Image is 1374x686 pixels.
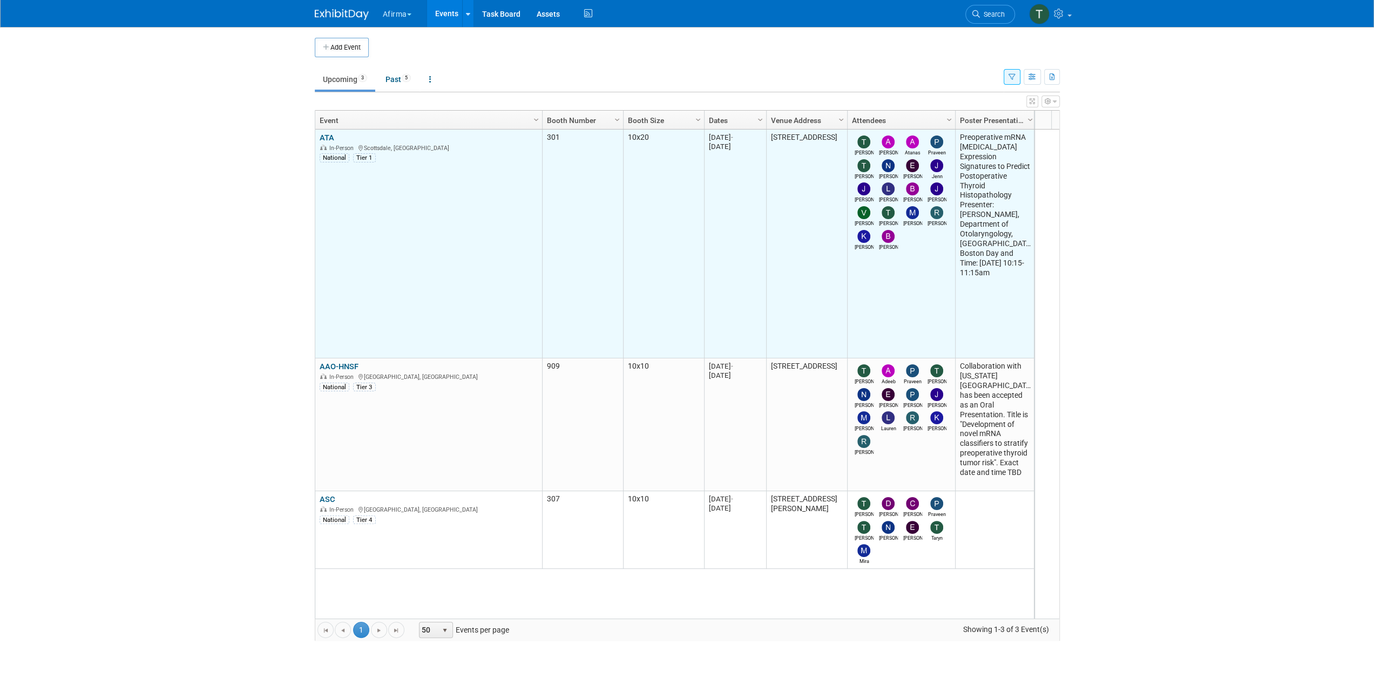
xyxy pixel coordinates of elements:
[611,111,623,127] a: Column Settings
[882,182,895,195] img: Laura Kirkpatrick
[320,372,537,381] div: [GEOGRAPHIC_DATA], [GEOGRAPHIC_DATA]
[320,373,327,379] img: In-Person Event
[329,506,357,513] span: In-Person
[852,111,948,130] a: Attendees
[855,148,874,157] div: Taylor Sebesta
[857,230,870,243] img: Keirsten Davis
[855,448,874,456] div: Rhonda Eickhoff
[339,626,347,635] span: Go to the previous page
[353,622,369,638] span: 1
[928,424,946,432] div: Keirsten Davis
[709,111,759,130] a: Dates
[837,116,845,124] span: Column Settings
[320,153,349,162] div: National
[532,116,540,124] span: Column Settings
[928,172,946,180] div: Jenn Newman
[882,159,895,172] img: Nancy Hui
[906,206,919,219] img: Mohammed Alshalalfa
[882,230,895,243] img: Brandon Fair
[857,159,870,172] img: Tim Amos
[766,130,847,358] td: [STREET_ADDRESS]
[419,622,438,637] span: 50
[955,130,1036,358] td: Preoperative mRNA [MEDICAL_DATA] Expression Signatures to Predict Postoperative Thyroid Histopath...
[930,135,943,148] img: Praveen Kaushik
[855,424,874,432] div: Michelle Keilitz
[906,135,919,148] img: Atanas Kaykov
[965,5,1015,24] a: Search
[857,388,870,401] img: Nancy Hui
[731,495,733,503] span: -
[903,172,922,180] div: Emma Mitchell
[855,510,874,518] div: Taylor Sebesta
[709,142,761,151] div: [DATE]
[320,143,537,152] div: Scottsdale, [GEOGRAPHIC_DATA]
[692,111,704,127] a: Column Settings
[613,116,621,124] span: Column Settings
[960,111,1029,130] a: Poster Presentation #2
[771,111,840,130] a: Venue Address
[882,388,895,401] img: Emma Mitchell
[882,206,895,219] img: Taylor Cavazos
[1024,111,1036,127] a: Column Settings
[879,377,898,385] div: Adeeb Ansari
[953,622,1059,637] span: Showing 1-3 of 3 Event(s)
[928,401,946,409] div: Joshua Klopper
[542,358,623,491] td: 909
[857,544,870,557] img: Mira Couch
[709,362,761,371] div: [DATE]
[855,534,874,542] div: Tim Amos
[329,373,357,381] span: In-Person
[835,111,847,127] a: Column Settings
[855,557,874,565] div: Mira Couch
[623,491,704,569] td: 10x10
[882,135,895,148] img: Amy Emerson
[709,504,761,513] div: [DATE]
[930,411,943,424] img: Keirsten Davis
[903,377,922,385] div: Praveen Kaushik
[623,358,704,491] td: 10x10
[882,497,895,510] img: Drew Smalley
[1029,4,1050,24] img: Taylor Sebesta
[930,388,943,401] img: Joshua Klopper
[906,497,919,510] img: Corey Geurink
[315,9,369,20] img: ExhibitDay
[928,510,946,518] div: Praveen Kaushik
[320,362,358,371] a: AAO-HNSF
[766,491,847,569] td: [STREET_ADDRESS][PERSON_NAME]
[353,515,376,524] div: Tier 4
[320,133,334,142] a: ATA
[930,497,943,510] img: Praveen Kaushik
[441,626,449,635] span: select
[855,219,874,227] div: Vanessa Weber
[882,364,895,377] img: Adeeb Ansari
[903,401,922,409] div: Patrick Curren
[547,111,616,130] a: Booth Number
[731,362,733,370] span: -
[943,111,955,127] a: Column Settings
[320,515,349,524] div: National
[388,622,404,638] a: Go to the last page
[756,116,764,124] span: Column Settings
[855,172,874,180] div: Tim Amos
[317,622,334,638] a: Go to the first page
[906,182,919,195] img: Brent Vetter
[320,494,335,504] a: ASC
[405,622,520,638] span: Events per page
[335,622,351,638] a: Go to the previous page
[903,195,922,203] div: Brent Vetter
[353,383,376,391] div: Tier 3
[903,534,922,542] div: Emma Mitchell
[530,111,542,127] a: Column Settings
[392,626,401,635] span: Go to the last page
[879,401,898,409] div: Emma Mitchell
[930,159,943,172] img: Jenn Newman
[857,411,870,424] img: Michelle Keilitz
[321,626,330,635] span: Go to the first page
[903,219,922,227] div: Mohammed Alshalalfa
[857,182,870,195] img: Jacob Actkinson
[930,182,943,195] img: Joshua Klopper
[320,383,349,391] div: National
[879,510,898,518] div: Drew Smalley
[855,195,874,203] div: Jacob Actkinson
[879,195,898,203] div: Laura Kirkpatrick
